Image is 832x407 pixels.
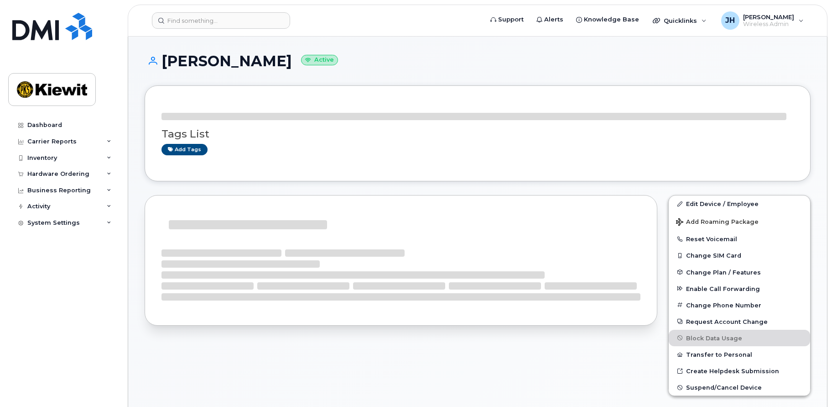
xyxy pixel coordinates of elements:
a: Edit Device / Employee [669,196,810,212]
button: Reset Voicemail [669,231,810,247]
button: Add Roaming Package [669,212,810,231]
span: Add Roaming Package [676,218,759,227]
small: Active [301,55,338,65]
span: Enable Call Forwarding [686,285,760,292]
a: Add tags [161,144,208,155]
button: Request Account Change [669,313,810,330]
a: Create Helpdesk Submission [669,363,810,379]
span: Change Plan / Features [686,269,761,275]
button: Change Phone Number [669,297,810,313]
button: Change Plan / Features [669,264,810,280]
button: Change SIM Card [669,247,810,264]
span: Suspend/Cancel Device [686,384,762,391]
button: Transfer to Personal [669,346,810,363]
h1: [PERSON_NAME] [145,53,811,69]
button: Enable Call Forwarding [669,280,810,297]
button: Block Data Usage [669,330,810,346]
h3: Tags List [161,128,794,140]
button: Suspend/Cancel Device [669,379,810,396]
